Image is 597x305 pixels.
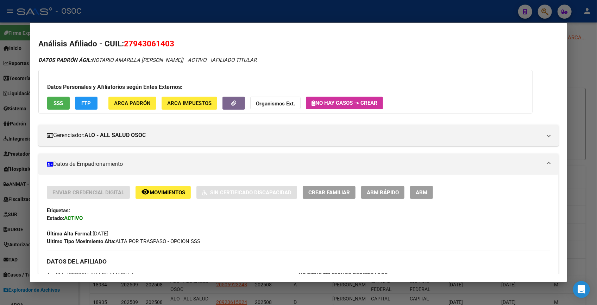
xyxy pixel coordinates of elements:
span: ABM [416,189,427,196]
div: Open Intercom Messenger [573,281,590,298]
span: Crear Familiar [308,189,350,196]
button: ARCA Padrón [108,97,156,110]
button: Crear Familiar [303,186,356,199]
span: FTP [81,100,91,106]
span: ALTA POR TRASPASO - OPCION SSS [47,238,200,245]
button: ARCA Impuestos [162,97,217,110]
button: Enviar Credencial Digital [47,186,130,199]
button: ABM Rápido [361,186,404,199]
mat-expansion-panel-header: Datos de Empadronamiento [38,154,559,175]
span: [DATE] [47,231,108,237]
strong: ACTIVO [64,215,83,221]
button: ABM [410,186,433,199]
mat-expansion-panel-header: Gerenciador:ALO - ALL SALUD OSOC [38,125,559,146]
strong: ALO - ALL SALUD OSOC [84,131,146,139]
button: Movimientos [136,186,191,199]
button: Sin Certificado Discapacidad [196,186,297,199]
strong: Etiquetas: [47,207,70,214]
span: SSS [54,100,63,106]
span: Sin Certificado Discapacidad [210,189,291,196]
h3: DATOS DEL AFILIADO [47,258,550,265]
i: | ACTIVO | [38,57,257,63]
span: Movimientos [150,189,185,196]
span: ABM Rápido [367,189,399,196]
span: ARCA Impuestos [167,100,212,106]
h3: Datos Personales y Afiliatorios según Entes Externos: [47,83,524,91]
h2: Análisis Afiliado - CUIL: [38,38,559,50]
strong: Estado: [47,215,64,221]
button: Organismos Ext. [250,97,301,110]
strong: NO TIENE TELEFONOS REGISTRADOS [298,272,388,278]
span: 27943061403 [124,39,174,48]
span: ARCA Padrón [114,100,151,106]
span: AFILIADO TITULAR [212,57,257,63]
span: [PERSON_NAME] AMARILLA [47,272,134,278]
button: FTP [75,97,98,110]
strong: Organismos Ext. [256,100,295,107]
button: SSS [47,97,70,110]
strong: Ultimo Tipo Movimiento Alta: [47,238,115,245]
button: No hay casos -> Crear [306,97,383,109]
mat-icon: remove_red_eye [141,188,150,196]
strong: DATOS PADRÓN ÁGIL: [38,57,92,63]
span: No hay casos -> Crear [312,100,377,106]
span: NOTARIO AMARILLA [PERSON_NAME] [38,57,182,63]
mat-panel-title: Gerenciador: [47,131,542,139]
span: Enviar Credencial Digital [52,189,124,196]
strong: Apellido: [47,272,67,278]
strong: Última Alta Formal: [47,231,93,237]
mat-panel-title: Datos de Empadronamiento [47,160,542,168]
